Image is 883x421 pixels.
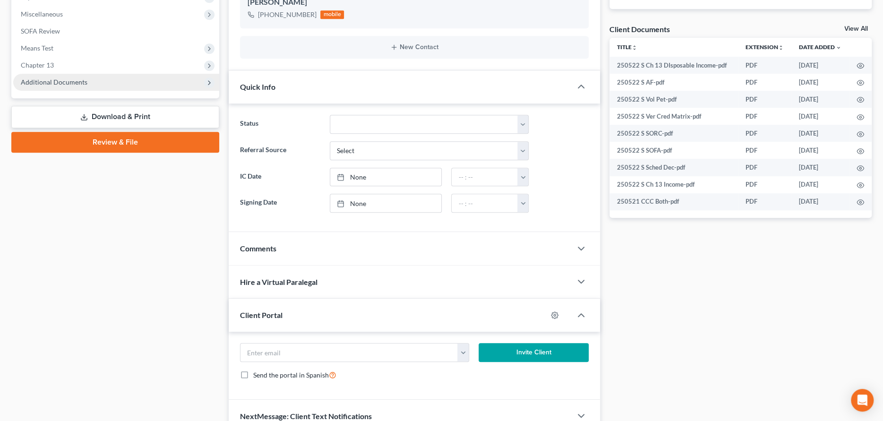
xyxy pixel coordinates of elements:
div: mobile [320,10,344,19]
td: [DATE] [791,74,849,91]
a: Extensionunfold_more [746,43,784,51]
td: [DATE] [791,142,849,159]
a: None [330,168,442,186]
i: unfold_more [632,45,637,51]
a: None [330,194,442,212]
span: Hire a Virtual Paralegal [240,277,317,286]
i: expand_more [836,45,841,51]
td: [DATE] [791,91,849,108]
span: Chapter 13 [21,61,54,69]
td: 250522 S Ver Cred Matrix-pdf [609,108,738,125]
span: Means Test [21,44,53,52]
div: Open Intercom Messenger [851,389,874,412]
td: PDF [738,159,791,176]
td: PDF [738,57,791,74]
td: 250522 S Ch 13 Income-pdf [609,176,738,193]
td: 250521 CCC Both-pdf [609,193,738,210]
div: Client Documents [609,24,670,34]
span: Additional Documents [21,78,87,86]
span: Client Portal [240,310,283,319]
td: 250522 S SORC-pdf [609,125,738,142]
label: Status [235,115,325,134]
td: PDF [738,176,791,193]
td: PDF [738,142,791,159]
a: Download & Print [11,106,219,128]
input: -- : -- [452,194,518,212]
td: 250522 S SOFA-pdf [609,142,738,159]
td: PDF [738,125,791,142]
button: New Contact [248,43,581,51]
span: Comments [240,244,276,253]
label: Signing Date [235,194,325,213]
input: Enter email [240,344,457,361]
td: 250522 S Ch 13 DIsposable Income-pdf [609,57,738,74]
label: Referral Source [235,141,325,160]
div: [PHONE_NUMBER] [258,10,317,19]
button: Invite Client [479,343,588,362]
span: Send the portal in Spanish [253,371,329,379]
td: [DATE] [791,176,849,193]
td: 250522 S AF-pdf [609,74,738,91]
a: Titleunfold_more [617,43,637,51]
td: [DATE] [791,125,849,142]
td: [DATE] [791,108,849,125]
span: Miscellaneous [21,10,63,18]
input: -- : -- [452,168,518,186]
span: Quick Info [240,82,275,91]
a: SOFA Review [13,23,219,40]
td: PDF [738,108,791,125]
td: [DATE] [791,57,849,74]
td: PDF [738,74,791,91]
a: Date Added expand_more [799,43,841,51]
span: NextMessage: Client Text Notifications [240,412,372,421]
label: IC Date [235,168,325,187]
td: 250522 S Sched Dec-pdf [609,159,738,176]
td: [DATE] [791,159,849,176]
a: View All [844,26,868,32]
td: 250522 S Vol Pet-pdf [609,91,738,108]
td: PDF [738,91,791,108]
a: Review & File [11,132,219,153]
td: [DATE] [791,193,849,210]
span: SOFA Review [21,27,60,35]
i: unfold_more [778,45,784,51]
td: PDF [738,193,791,210]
